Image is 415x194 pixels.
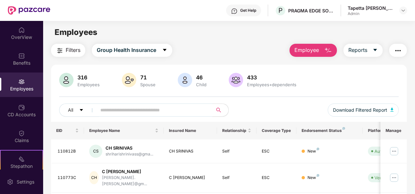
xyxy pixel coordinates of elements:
span: Filters [66,46,80,54]
div: 71 [139,74,157,81]
div: CH SRINIVAS [106,145,153,151]
div: 433 [246,74,298,81]
img: svg+xml;base64,PHN2ZyBpZD0iU2V0dGluZy0yMHgyMCIgeG1sbnM9Imh0dHA6Ly93d3cudzMub3JnLzIwMDAvc3ZnIiB3aW... [7,179,13,185]
div: [PERSON_NAME].[PERSON_NAME]@gm... [102,175,158,187]
div: Tapetta [PERSON_NAME] [PERSON_NAME] [348,5,393,11]
div: C [PERSON_NAME] [169,175,212,181]
div: ESC [262,148,291,154]
button: search [212,104,229,117]
img: manageButton [389,172,399,183]
div: CS [89,145,102,158]
div: New [307,175,319,181]
img: svg+xml;base64,PHN2ZyB4bWxucz0iaHR0cDovL3d3dy53My5vcmcvMjAwMC9zdmciIHdpZHRoPSI4IiBoZWlnaHQ9IjgiIH... [342,127,345,130]
div: Get Help [240,8,256,13]
span: caret-down [79,108,84,113]
img: svg+xml;base64,PHN2ZyB4bWxucz0iaHR0cDovL3d3dy53My5vcmcvMjAwMC9zdmciIHdpZHRoPSIyNCIgaGVpZ2h0PSIyNC... [56,47,64,55]
span: Employee Name [89,128,154,133]
button: Group Health Insurancecaret-down [92,44,172,57]
div: Child [195,82,208,87]
img: svg+xml;base64,PHN2ZyB4bWxucz0iaHR0cDovL3d3dy53My5vcmcvMjAwMC9zdmciIHdpZHRoPSIyMSIgaGVpZ2h0PSIyMC... [18,156,25,162]
span: Employee [294,46,319,54]
img: svg+xml;base64,PHN2ZyB4bWxucz0iaHR0cDovL3d3dy53My5vcmcvMjAwMC9zdmciIHhtbG5zOnhsaW5rPSJodHRwOi8vd3... [122,73,136,87]
th: Insured Name [164,122,217,139]
div: ESC [262,175,291,181]
img: svg+xml;base64,PHN2ZyBpZD0iQ0RfQWNjb3VudHMiIGRhdGEtbmFtZT0iQ0QgQWNjb3VudHMiIHhtbG5zPSJodHRwOi8vd3... [18,104,25,111]
div: 316 [76,74,101,81]
th: Relationship [217,122,257,139]
span: Group Health Insurance [97,46,156,54]
span: EID [56,128,74,133]
img: svg+xml;base64,PHN2ZyB4bWxucz0iaHR0cDovL3d3dy53My5vcmcvMjAwMC9zdmciIHhtbG5zOnhsaW5rPSJodHRwOi8vd3... [324,47,332,55]
div: CH [89,171,99,184]
div: Employees+dependents [246,82,298,87]
div: 110812B [58,148,79,154]
div: Verified [374,174,390,181]
div: Self [222,148,252,154]
img: manageButton [389,146,399,156]
img: svg+xml;base64,PHN2ZyB4bWxucz0iaHR0cDovL3d3dy53My5vcmcvMjAwMC9zdmciIHhtbG5zOnhsaW5rPSJodHRwOi8vd3... [390,108,394,112]
span: search [212,107,225,113]
div: 110773C [58,175,79,181]
button: Employee [290,44,337,57]
img: New Pazcare Logo [8,6,50,15]
div: Employees [76,82,101,87]
img: svg+xml;base64,PHN2ZyBpZD0iSG9tZSIgeG1sbnM9Imh0dHA6Ly93d3cudzMub3JnLzIwMDAvc3ZnIiB3aWR0aD0iMjAiIG... [18,27,25,33]
img: svg+xml;base64,PHN2ZyB4bWxucz0iaHR0cDovL3d3dy53My5vcmcvMjAwMC9zdmciIHhtbG5zOnhsaW5rPSJodHRwOi8vd3... [178,73,192,87]
img: svg+xml;base64,PHN2ZyBpZD0iQmVuZWZpdHMiIHhtbG5zPSJodHRwOi8vd3d3LnczLm9yZy8yMDAwL3N2ZyIgd2lkdGg9Ij... [18,53,25,59]
span: P [278,7,283,14]
button: Allcaret-down [59,104,99,117]
img: svg+xml;base64,PHN2ZyBpZD0iQ2xhaW0iIHhtbG5zPSJodHRwOi8vd3d3LnczLm9yZy8yMDAwL3N2ZyIgd2lkdGg9IjIwIi... [18,130,25,137]
div: Platform Status [368,128,404,133]
img: svg+xml;base64,PHN2ZyBpZD0iSGVscC0zMngzMiIgeG1sbnM9Imh0dHA6Ly93d3cudzMub3JnLzIwMDAvc3ZnIiB3aWR0aD... [231,8,238,14]
div: Stepathon [1,163,42,170]
div: New [307,148,319,154]
div: CH SRINIVAS [169,148,212,154]
th: Employee Name [84,122,164,139]
div: Auto Verified [374,148,401,154]
div: shriharishrinivass@gma... [106,151,153,157]
th: Manage [380,122,407,139]
span: Download Filtered Report [333,106,387,114]
div: Settings [15,179,36,185]
img: svg+xml;base64,PHN2ZyB4bWxucz0iaHR0cDovL3d3dy53My5vcmcvMjAwMC9zdmciIHdpZHRoPSI4IiBoZWlnaHQ9IjgiIH... [317,148,319,150]
div: C [PERSON_NAME] [102,169,158,175]
img: svg+xml;base64,PHN2ZyB4bWxucz0iaHR0cDovL3d3dy53My5vcmcvMjAwMC9zdmciIHdpZHRoPSI4IiBoZWlnaHQ9IjgiIH... [317,174,319,177]
img: svg+xml;base64,PHN2ZyB4bWxucz0iaHR0cDovL3d3dy53My5vcmcvMjAwMC9zdmciIHhtbG5zOnhsaW5rPSJodHRwOi8vd3... [229,73,243,87]
th: Coverage Type [257,122,296,139]
button: Filters [51,44,85,57]
span: Employees [55,27,97,37]
span: Relationship [222,128,247,133]
span: All [68,106,73,114]
div: PRAGMA EDGE SOFTWARE SERVICES PRIVATE LIMITED [288,8,334,14]
div: Spouse [139,82,157,87]
button: Reportscaret-down [343,44,383,57]
div: Self [222,175,252,181]
span: Reports [348,46,367,54]
span: caret-down [162,47,167,53]
div: Admin [348,11,393,16]
button: Download Filtered Report [328,104,399,117]
span: caret-down [373,47,378,53]
img: svg+xml;base64,PHN2ZyBpZD0iRW1wbG95ZWVzIiB4bWxucz0iaHR0cDovL3d3dy53My5vcmcvMjAwMC9zdmciIHdpZHRoPS... [18,78,25,85]
img: svg+xml;base64,PHN2ZyB4bWxucz0iaHR0cDovL3d3dy53My5vcmcvMjAwMC9zdmciIHhtbG5zOnhsaW5rPSJodHRwOi8vd3... [59,73,74,87]
img: svg+xml;base64,PHN2ZyB4bWxucz0iaHR0cDovL3d3dy53My5vcmcvMjAwMC9zdmciIHdpZHRoPSIyNCIgaGVpZ2h0PSIyNC... [394,47,402,55]
img: svg+xml;base64,PHN2ZyBpZD0iRHJvcGRvd24tMzJ4MzIiIHhtbG5zPSJodHRwOi8vd3d3LnczLm9yZy8yMDAwL3N2ZyIgd2... [401,8,406,13]
div: 46 [195,74,208,81]
div: Endorsement Status [302,128,357,133]
th: EID [51,122,84,139]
